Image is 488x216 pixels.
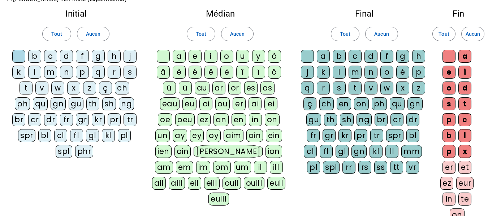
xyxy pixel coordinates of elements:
div: n [364,66,377,79]
div: en [232,113,246,126]
div: ill [270,161,283,174]
div: a [173,50,186,63]
div: gu [69,97,83,110]
div: c [44,50,57,63]
div: pr [354,129,367,142]
div: m [349,66,362,79]
div: oeu [175,113,195,126]
div: ain [246,129,263,142]
div: euill [208,193,229,206]
div: f [380,50,393,63]
div: gn [51,97,66,110]
div: é [189,66,202,79]
div: ç [303,97,316,110]
div: p [76,66,89,79]
div: fr [60,113,73,126]
div: eill [204,177,220,190]
div: a [317,50,330,63]
div: b [442,129,455,142]
div: h [108,50,121,63]
div: tt [390,161,403,174]
div: pr [108,113,121,126]
div: pl [118,129,131,142]
div: t [349,81,362,94]
div: eil [188,177,201,190]
div: ei [264,97,277,110]
div: un [155,129,170,142]
div: ph [372,97,387,110]
div: ss [374,161,387,174]
div: n [60,66,73,79]
h2: Fin [440,9,476,18]
div: th [324,113,337,126]
div: ll [385,145,398,158]
div: ng [357,113,372,126]
div: m [44,66,57,79]
div: g [396,50,409,63]
div: ng [119,97,134,110]
div: au [195,81,210,94]
div: ü [179,81,192,94]
div: en [337,97,351,110]
div: é [396,66,409,79]
div: ai [249,97,262,110]
div: c [458,113,471,126]
div: gl [336,145,349,158]
div: oi [199,97,212,110]
div: qu [33,97,48,110]
div: ê [204,66,217,79]
div: er [442,161,455,174]
button: Aucun [461,27,484,41]
div: sh [340,113,354,126]
div: g [92,50,105,63]
button: Tout [42,27,71,41]
div: û [163,81,176,94]
div: ez [440,177,453,190]
div: ay [173,129,187,142]
div: in [249,113,262,126]
div: tr [124,113,137,126]
div: l [333,66,346,79]
div: spl [56,145,72,158]
div: bl [38,129,51,142]
div: s [333,81,346,94]
div: d [60,50,73,63]
div: cr [390,113,403,126]
div: o [380,66,393,79]
button: Aucun [365,27,398,41]
div: [PERSON_NAME] [194,145,263,158]
span: Aucun [230,30,245,38]
div: ç [99,81,112,94]
div: cl [54,129,67,142]
div: p [412,66,425,79]
span: Aucun [86,30,100,38]
div: es [244,81,258,94]
div: w [380,81,393,94]
div: p [442,145,455,158]
div: ail [152,177,166,190]
div: ey [190,129,204,142]
div: â [157,66,170,79]
div: ein [266,129,282,142]
div: q [301,81,314,94]
div: vr [406,161,419,174]
div: b [28,50,41,63]
span: Tout [196,30,206,38]
div: spr [386,129,403,142]
div: î [236,66,249,79]
div: fr [307,129,320,142]
div: ion [265,145,282,158]
div: th [86,97,99,110]
div: è [173,66,186,79]
div: eau [160,97,180,110]
div: w [51,81,64,94]
div: fl [70,129,83,142]
div: x [396,81,409,94]
div: gu [306,113,321,126]
div: kl [370,145,383,158]
div: f [76,50,89,63]
div: kr [338,129,351,142]
button: Tout [187,27,215,41]
div: aill [169,177,185,190]
div: u [236,50,249,63]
